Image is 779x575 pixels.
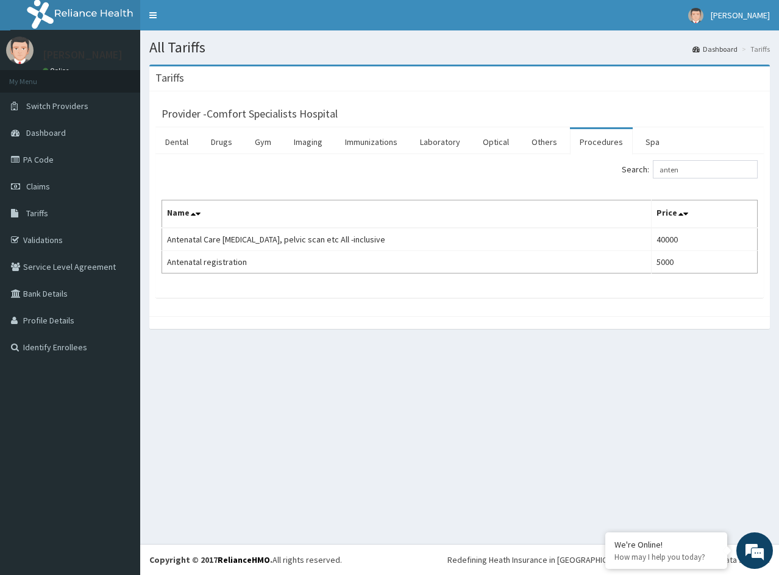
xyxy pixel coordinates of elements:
td: Antenatal Care [MEDICAL_DATA], pelvic scan etc All -inclusive [162,228,652,251]
span: Dashboard [26,127,66,138]
td: Antenatal registration [162,251,652,273]
td: 40000 [652,228,758,251]
td: 5000 [652,251,758,273]
span: Tariffs [26,208,48,219]
div: Redefining Heath Insurance in [GEOGRAPHIC_DATA] using Telemedicine and Data Science! [447,554,770,566]
a: Imaging [284,129,332,155]
a: Dashboard [692,44,738,54]
strong: Copyright © 2017 . [149,554,272,565]
a: Others [522,129,567,155]
footer: All rights reserved. [140,544,779,575]
p: How may I help you today? [614,552,718,562]
div: We're Online! [614,539,718,550]
span: Switch Providers [26,101,88,111]
a: Drugs [201,129,242,155]
h1: All Tariffs [149,40,770,55]
a: RelianceHMO [218,554,270,565]
a: Laboratory [410,129,470,155]
h3: Tariffs [155,72,184,83]
span: Claims [26,181,50,192]
a: Procedures [570,129,633,155]
li: Tariffs [739,44,770,54]
a: Immunizations [335,129,407,155]
h3: Provider - Comfort Specialists Hospital [162,108,338,119]
th: Price [652,200,758,228]
img: User Image [6,37,34,64]
a: Dental [155,129,198,155]
th: Name [162,200,652,228]
img: User Image [688,8,703,23]
a: Gym [245,129,281,155]
p: [PERSON_NAME] [43,49,123,60]
a: Online [43,66,72,75]
span: [PERSON_NAME] [711,10,770,21]
label: Search: [622,160,758,178]
input: Search: [653,160,758,178]
a: Spa [636,129,669,155]
a: Optical [473,129,519,155]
